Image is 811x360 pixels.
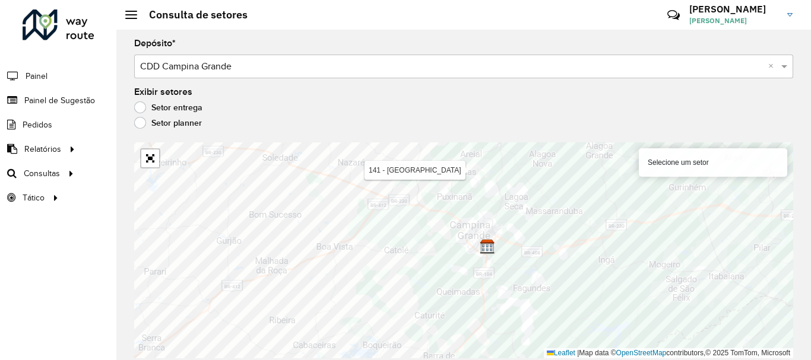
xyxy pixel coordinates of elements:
[137,8,248,21] h2: Consulta de setores
[134,85,192,99] label: Exibir setores
[24,143,61,155] span: Relatórios
[577,349,579,357] span: |
[768,59,778,74] span: Clear all
[134,36,176,50] label: Depósito
[26,70,47,82] span: Painel
[544,348,793,358] div: Map data © contributors,© 2025 TomTom, Microsoft
[23,119,52,131] span: Pedidos
[134,117,202,129] label: Setor planner
[639,148,787,177] div: Selecione um setor
[141,149,159,167] a: Abrir mapa em tela cheia
[134,101,202,113] label: Setor entrega
[616,349,667,357] a: OpenStreetMap
[689,15,778,26] span: [PERSON_NAME]
[24,167,60,180] span: Consultas
[24,94,95,107] span: Painel de Sugestão
[689,4,778,15] h3: [PERSON_NAME]
[547,349,575,357] a: Leaflet
[661,2,686,28] a: Contato Rápido
[23,192,45,204] span: Tático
